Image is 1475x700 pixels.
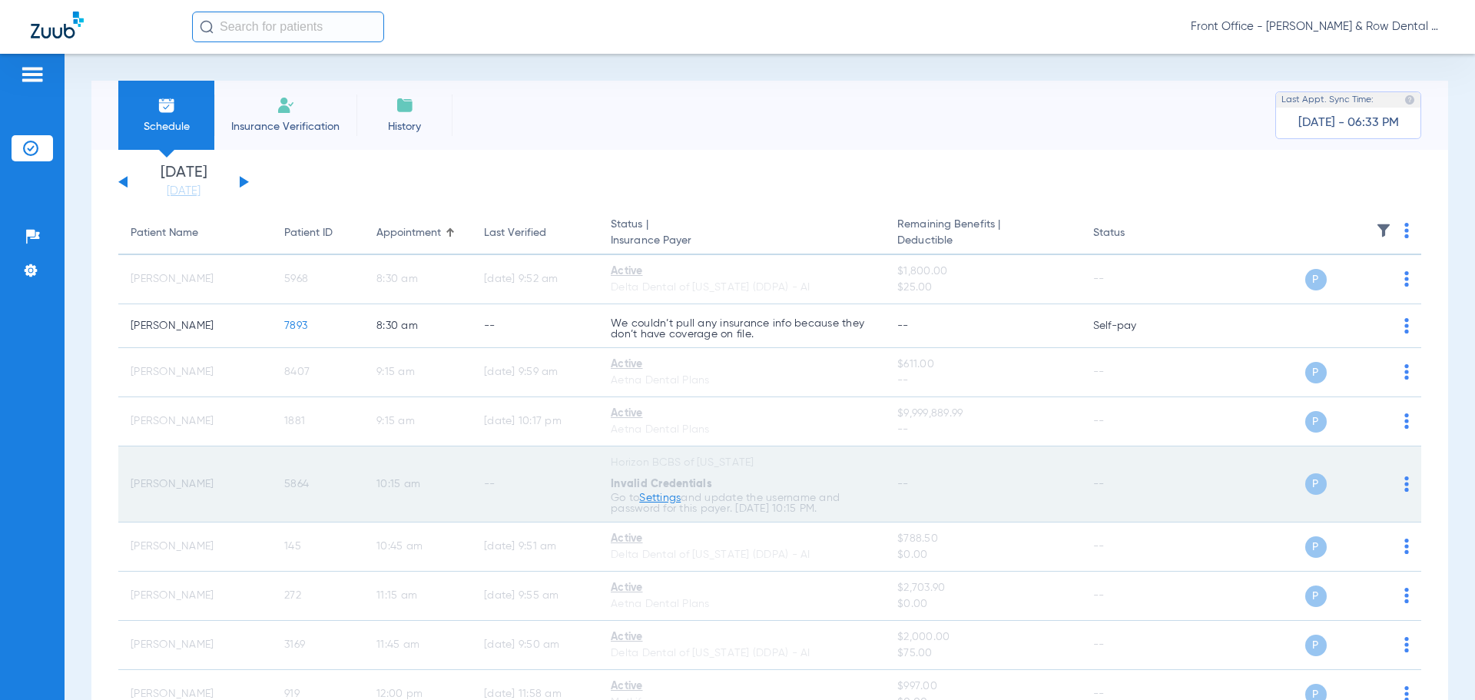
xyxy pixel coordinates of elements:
[611,280,873,296] div: Delta Dental of [US_STATE] (DDPA) - AI
[611,264,873,280] div: Active
[1404,539,1409,554] img: group-dot-blue.svg
[1191,19,1444,35] span: Front Office - [PERSON_NAME] & Row Dental Group
[897,357,1068,373] span: $611.00
[200,20,214,34] img: Search Icon
[1081,523,1185,572] td: --
[1281,92,1374,108] span: Last Appt. Sync Time:
[1305,586,1327,607] span: P
[284,274,308,284] span: 5968
[284,367,310,377] span: 8407
[1404,223,1409,238] img: group-dot-blue.svg
[611,493,873,514] p: Go to and update the username and password for this payer. [DATE] 10:15 PM.
[31,12,84,38] img: Zuub Logo
[364,255,472,304] td: 8:30 AM
[138,165,230,199] li: [DATE]
[131,225,260,241] div: Patient Name
[1081,348,1185,397] td: --
[897,479,909,489] span: --
[284,479,309,489] span: 5864
[364,523,472,572] td: 10:45 AM
[1305,536,1327,558] span: P
[472,572,598,621] td: [DATE] 9:55 AM
[131,225,198,241] div: Patient Name
[364,621,472,670] td: 11:45 AM
[897,596,1068,612] span: $0.00
[277,96,295,114] img: Manual Insurance Verification
[284,320,307,331] span: 7893
[1305,362,1327,383] span: P
[472,304,598,348] td: --
[284,416,305,426] span: 1881
[472,397,598,446] td: [DATE] 10:17 PM
[284,541,301,552] span: 145
[118,397,272,446] td: [PERSON_NAME]
[611,531,873,547] div: Active
[364,304,472,348] td: 8:30 AM
[611,373,873,389] div: Aetna Dental Plans
[897,531,1068,547] span: $788.50
[364,397,472,446] td: 9:15 AM
[897,547,1068,563] span: $0.00
[897,264,1068,280] span: $1,800.00
[611,233,873,249] span: Insurance Payer
[1404,318,1409,333] img: group-dot-blue.svg
[639,493,681,503] a: Settings
[284,639,305,650] span: 3169
[118,304,272,348] td: [PERSON_NAME]
[376,225,441,241] div: Appointment
[1081,304,1185,348] td: Self-pay
[472,446,598,523] td: --
[1376,223,1391,238] img: filter.svg
[192,12,384,42] input: Search for patients
[611,596,873,612] div: Aetna Dental Plans
[1081,621,1185,670] td: --
[1081,572,1185,621] td: --
[472,348,598,397] td: [DATE] 9:59 AM
[118,348,272,397] td: [PERSON_NAME]
[226,119,345,134] span: Insurance Verification
[472,255,598,304] td: [DATE] 9:52 AM
[611,479,712,489] span: Invalid Credentials
[368,119,441,134] span: History
[611,645,873,662] div: Delta Dental of [US_STATE] (DDPA) - AI
[611,318,873,340] p: We couldn’t pull any insurance info because they don’t have coverage on file.
[897,280,1068,296] span: $25.00
[1305,473,1327,495] span: P
[118,621,272,670] td: [PERSON_NAME]
[1404,364,1409,380] img: group-dot-blue.svg
[118,572,272,621] td: [PERSON_NAME]
[897,320,909,331] span: --
[897,678,1068,695] span: $997.00
[118,523,272,572] td: [PERSON_NAME]
[157,96,176,114] img: Schedule
[611,580,873,596] div: Active
[130,119,203,134] span: Schedule
[611,422,873,438] div: Aetna Dental Plans
[1404,637,1409,652] img: group-dot-blue.svg
[1305,635,1327,656] span: P
[1404,95,1415,105] img: last sync help info
[364,348,472,397] td: 9:15 AM
[897,580,1068,596] span: $2,703.90
[284,590,301,601] span: 272
[897,373,1068,389] span: --
[284,225,333,241] div: Patient ID
[897,422,1068,438] span: --
[611,629,873,645] div: Active
[484,225,546,241] div: Last Verified
[364,572,472,621] td: 11:15 AM
[1305,269,1327,290] span: P
[1404,476,1409,492] img: group-dot-blue.svg
[472,621,598,670] td: [DATE] 9:50 AM
[611,357,873,373] div: Active
[611,678,873,695] div: Active
[396,96,414,114] img: History
[897,233,1068,249] span: Deductible
[897,406,1068,422] span: $9,999,889.99
[1081,212,1185,255] th: Status
[1081,397,1185,446] td: --
[118,255,272,304] td: [PERSON_NAME]
[138,184,230,199] a: [DATE]
[897,629,1068,645] span: $2,000.00
[376,225,459,241] div: Appointment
